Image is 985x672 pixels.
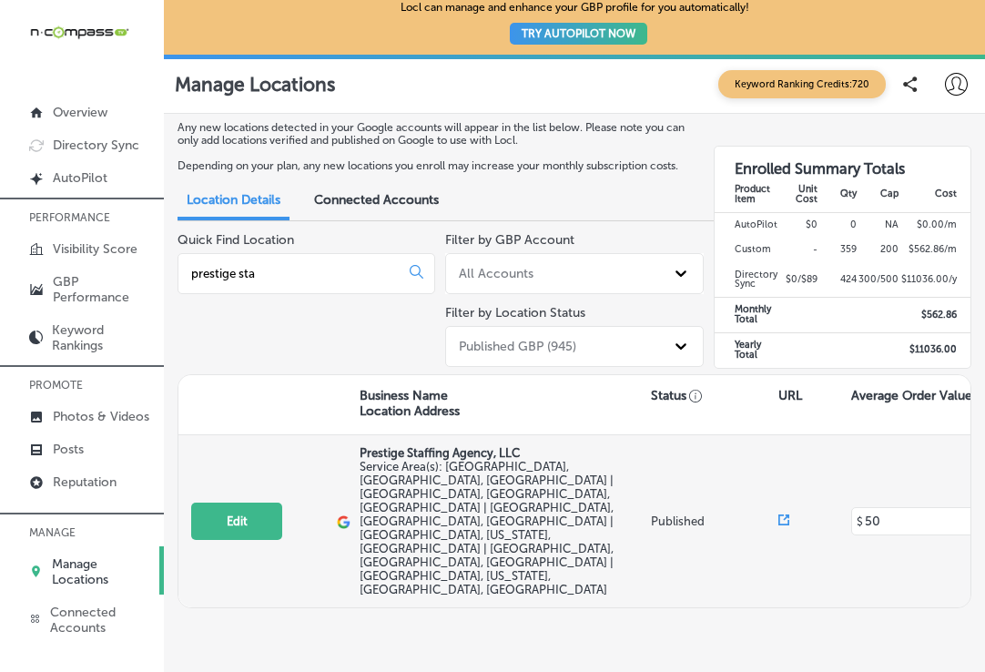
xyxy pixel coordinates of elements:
[445,232,574,248] label: Filter by GBP Account
[178,159,694,172] p: Depending on your plan, any new locations you enroll may increase your monthly subscription costs.
[715,297,779,332] td: Monthly Total
[337,515,350,529] img: logo
[53,241,137,257] p: Visibility Score
[851,388,972,403] p: Average Order Value
[651,514,778,528] p: Published
[818,238,858,262] td: 359
[187,192,280,208] span: Location Details
[899,238,970,262] td: $ 562.86 /m
[778,388,802,403] p: URL
[189,265,395,281] input: All Locations
[651,388,778,403] p: Status
[53,409,149,424] p: Photos & Videos
[818,212,858,238] td: 0
[445,305,585,321] label: Filter by Location Status
[857,515,863,528] p: $
[459,266,533,281] div: All Accounts
[779,262,818,297] td: $0/$89
[459,339,576,354] div: Published GBP (945)
[735,183,770,205] strong: Product Item
[510,23,647,45] button: TRY AUTOPILOT NOW
[818,262,858,297] td: 424
[401,1,749,53] p: Locl can manage and enhance your GBP profile for you automatically!
[779,238,818,262] td: -
[715,332,779,367] td: Yearly Total
[818,178,858,212] th: Qty
[858,178,900,212] th: Cap
[715,238,779,262] td: Custom
[178,232,294,248] label: Quick Find Location
[858,212,900,238] td: NA
[779,212,818,238] td: $0
[50,605,155,636] p: Connected Accounts
[53,170,107,186] p: AutoPilot
[52,556,152,587] p: Manage Locations
[715,262,779,297] td: Directory Sync
[715,147,970,178] h3: Enrolled Summary Totals
[360,460,614,596] span: Bronx, NY, USA | Queens, NY, USA | Brooklyn, NY, USA | Long Island, New York, USA | Westchester C...
[52,322,155,353] p: Keyword Rankings
[175,73,335,96] p: Manage Locations
[360,446,646,460] p: Prestige Staffing Agency, LLC
[899,332,970,367] td: $ 11036.00
[53,442,84,457] p: Posts
[718,70,886,98] span: Keyword Ranking Credits: 720
[858,238,900,262] td: 200
[53,105,107,120] p: Overview
[53,274,155,305] p: GBP Performance
[899,262,970,297] td: $ 11036.00 /y
[899,212,970,238] td: $ 0.00 /m
[53,137,139,153] p: Directory Sync
[178,121,694,147] p: Any new locations detected in your Google accounts will appear in the list below. Please note you...
[715,212,779,238] td: AutoPilot
[899,297,970,332] td: $ 562.86
[191,503,282,540] button: Edit
[314,192,439,208] span: Connected Accounts
[779,178,818,212] th: Unit Cost
[899,178,970,212] th: Cost
[29,24,129,41] img: 660ab0bf-5cc7-4cb8-ba1c-48b5ae0f18e60NCTV_CLogo_TV_Black_-500x88.png
[858,262,900,297] td: 300/500
[53,474,117,490] p: Reputation
[360,388,460,419] p: Business Name Location Address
